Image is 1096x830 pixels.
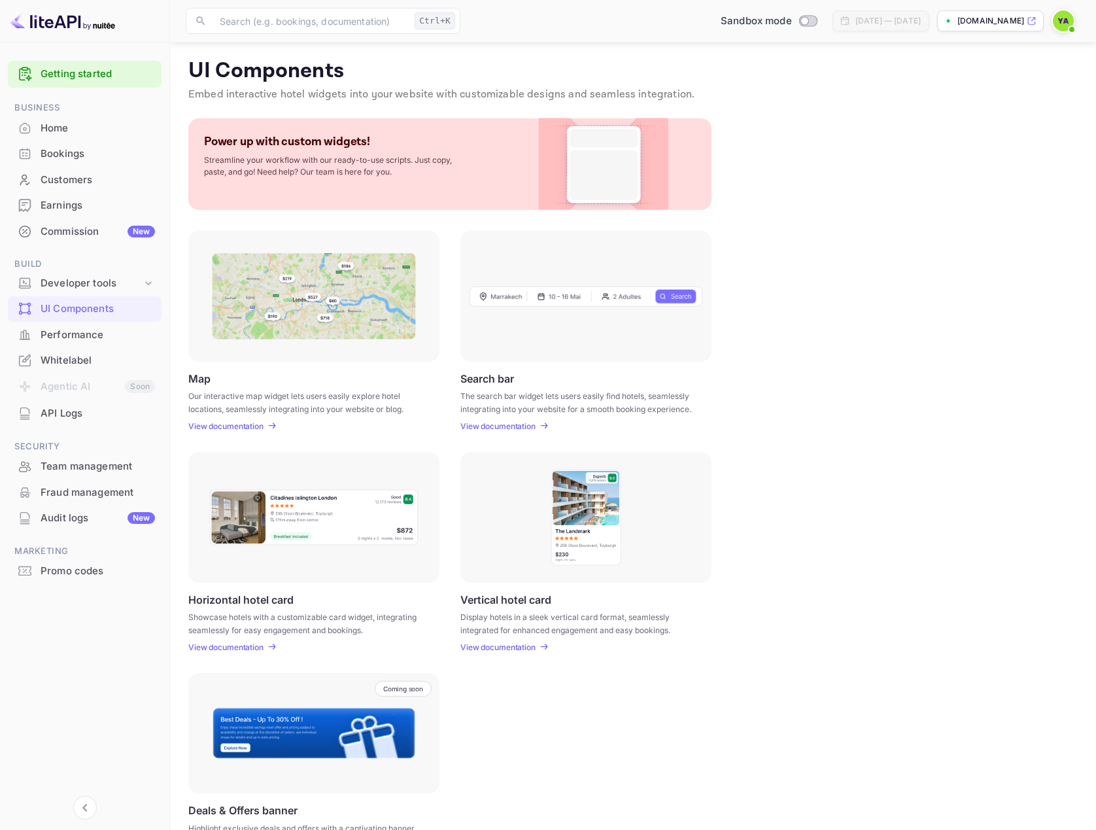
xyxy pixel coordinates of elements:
[460,421,539,431] a: View documentation
[460,421,536,431] p: View documentation
[551,118,657,210] img: Custom Widget PNG
[855,15,921,27] div: [DATE] — [DATE]
[8,506,162,531] div: Audit logsNew
[188,642,264,652] p: View documentation
[8,322,162,347] a: Performance
[8,296,162,322] div: UI Components
[460,390,695,413] p: The search bar widget lets users easily find hotels, seamlessly integrating into your website for...
[8,559,162,583] a: Promo codes
[188,421,264,431] p: View documentation
[41,173,155,188] div: Customers
[957,15,1024,27] p: [DOMAIN_NAME]
[188,58,1078,84] p: UI Components
[188,804,298,817] p: Deals & Offers banner
[188,87,1078,103] p: Embed interactive hotel widgets into your website with customizable designs and seamless integrat...
[41,121,155,136] div: Home
[8,167,162,192] a: Customers
[460,372,514,385] p: Search bar
[8,116,162,141] div: Home
[188,421,267,431] a: View documentation
[8,348,162,373] div: Whitelabel
[212,8,409,34] input: Search (e.g. bookings, documentation)
[73,796,97,820] button: Collapse navigation
[8,296,162,320] a: UI Components
[41,564,155,579] div: Promo codes
[8,272,162,295] div: Developer tools
[715,14,822,29] div: Switch to Production mode
[8,219,162,245] div: CommissionNew
[8,401,162,425] a: API Logs
[8,480,162,506] div: Fraud management
[8,401,162,426] div: API Logs
[10,10,115,31] img: LiteAPI logo
[41,353,155,368] div: Whitelabel
[460,642,539,652] a: View documentation
[8,101,162,115] span: Business
[415,12,455,29] div: Ctrl+K
[188,593,294,606] p: Horizontal hotel card
[41,328,155,343] div: Performance
[41,302,155,317] div: UI Components
[41,276,142,291] div: Developer tools
[41,198,155,213] div: Earnings
[41,224,155,239] div: Commission
[8,116,162,140] a: Home
[209,489,419,546] img: Horizontal hotel card Frame
[8,506,162,530] a: Audit logsNew
[128,226,155,237] div: New
[550,468,622,566] img: Vertical hotel card Frame
[212,253,416,339] img: Map Frame
[470,286,702,307] img: Search Frame
[460,611,695,634] p: Display hotels in a sleek vertical card format, seamlessly integrated for enhanced engagement and...
[41,147,155,162] div: Bookings
[460,642,536,652] p: View documentation
[41,67,155,82] a: Getting started
[383,685,423,693] p: Coming soon
[8,480,162,504] a: Fraud management
[8,440,162,454] span: Security
[8,141,162,165] a: Bookings
[41,459,155,474] div: Team management
[128,512,155,524] div: New
[8,544,162,559] span: Marketing
[8,193,162,218] div: Earnings
[188,372,211,385] p: Map
[188,642,267,652] a: View documentation
[721,14,792,29] span: Sandbox mode
[8,219,162,243] a: CommissionNew
[8,193,162,217] a: Earnings
[8,559,162,584] div: Promo codes
[204,154,466,178] p: Streamline your workflow with our ready-to-use scripts. Just copy, paste, and go! Need help? Our ...
[212,707,416,759] img: Banner Frame
[460,593,551,606] p: Vertical hotel card
[8,141,162,167] div: Bookings
[8,348,162,372] a: Whitelabel
[41,406,155,421] div: API Logs
[188,611,423,634] p: Showcase hotels with a customizable card widget, integrating seamlessly for easy engagement and b...
[188,390,423,413] p: Our interactive map widget lets users easily explore hotel locations, seamlessly integrating into...
[8,61,162,88] div: Getting started
[41,485,155,500] div: Fraud management
[8,454,162,478] a: Team management
[8,167,162,193] div: Customers
[8,257,162,271] span: Build
[1053,10,1074,31] img: Yariv Adin
[204,134,370,149] p: Power up with custom widgets!
[41,511,155,526] div: Audit logs
[8,322,162,348] div: Performance
[8,454,162,479] div: Team management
